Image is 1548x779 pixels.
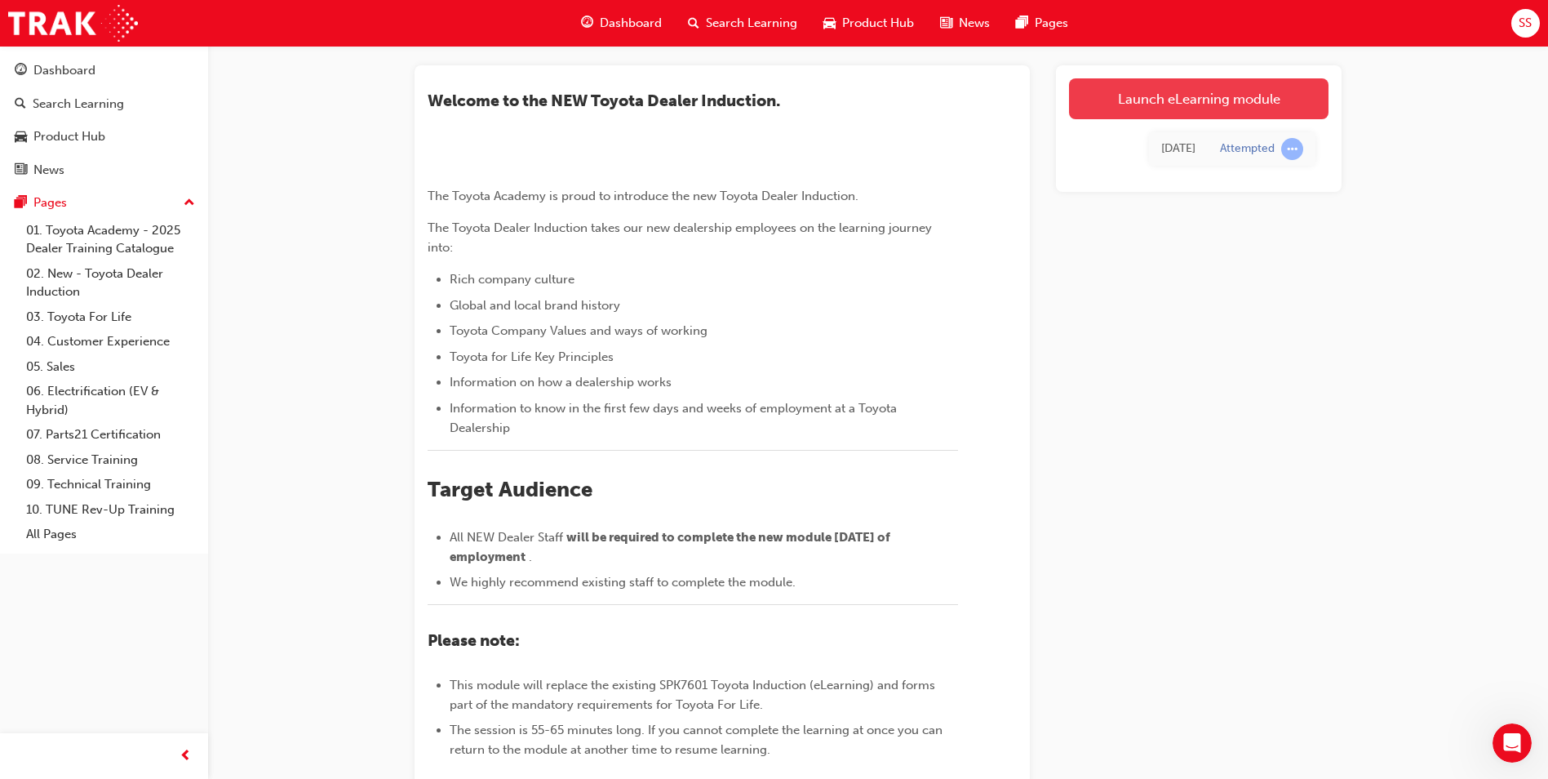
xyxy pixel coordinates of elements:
div: Dashboard [33,61,95,80]
span: Global and local brand history [450,298,620,313]
span: Pages [1035,14,1068,33]
span: News [959,14,990,33]
span: Dashboard [600,14,662,33]
a: car-iconProduct Hub [810,7,927,40]
button: Pages [7,188,202,218]
span: pages-icon [15,196,27,211]
a: 10. TUNE Rev-Up Training [20,497,202,523]
span: will be required to complete the new module [DATE] of employment [450,530,893,564]
span: up-icon [184,193,195,214]
span: learningRecordVerb_ATTEMPT-icon [1281,138,1303,160]
span: guage-icon [581,13,593,33]
a: 07. Parts21 Certification [20,422,202,447]
a: Launch eLearning module [1069,78,1328,119]
span: car-icon [15,130,27,145]
span: This module will replace the existing SPK7601 Toyota Induction (eLearning) and forms part of the ... [450,678,938,712]
span: Target Audience [428,477,592,502]
a: Dashboard [7,56,202,86]
a: Search Learning [7,89,202,119]
div: Search Learning [33,95,124,114]
div: Pages [33,194,67,212]
span: Please note: [428,631,520,650]
span: Search Learning [706,14,797,33]
div: Product Hub [33,127,105,146]
a: guage-iconDashboard [568,7,675,40]
span: Toyota Company Values and ways of working [450,323,707,338]
span: Information on how a dealership works [450,375,672,389]
span: . [529,550,532,564]
a: 01. Toyota Academy - 2025 Dealer Training Catalogue [20,218,202,261]
a: 02. New - Toyota Dealer Induction [20,261,202,305]
span: search-icon [688,13,699,33]
a: 05. Sales [20,354,202,380]
a: 09. Technical Training [20,472,202,497]
span: ​Welcome to the NEW Toyota Dealer Induction. [428,91,780,110]
div: Attempted [1220,141,1275,157]
span: car-icon [823,13,836,33]
span: Product Hub [842,14,914,33]
span: SS [1519,14,1532,33]
a: Product Hub [7,122,202,152]
a: 04. Customer Experience [20,329,202,354]
a: News [7,155,202,185]
button: SS [1511,9,1540,38]
a: All Pages [20,522,202,547]
span: news-icon [940,13,952,33]
span: All NEW Dealer Staff [450,530,563,545]
span: The session is 55-65 minutes long. If you cannot complete the learning at once you can return to ... [450,723,946,757]
a: search-iconSearch Learning [675,7,810,40]
span: guage-icon [15,64,27,78]
a: 03. Toyota For Life [20,305,202,330]
button: DashboardSearch LearningProduct HubNews [7,52,202,188]
span: The Toyota Academy is proud to introduce the new Toyota Dealer Induction. [428,189,858,203]
span: news-icon [15,163,27,178]
span: pages-icon [1016,13,1028,33]
div: News [33,161,64,180]
a: pages-iconPages [1003,7,1081,40]
a: 08. Service Training [20,447,202,473]
span: Toyota for Life Key Principles [450,349,614,364]
a: 06. Electrification (EV & Hybrid) [20,379,202,422]
img: Trak [8,5,138,42]
iframe: Intercom live chat [1493,723,1532,763]
span: search-icon [15,97,26,112]
span: The Toyota Dealer Induction takes our new dealership employees on the learning journey into: [428,220,935,255]
div: Mon Sep 22 2025 14:06:10 GMT+1000 (Australian Eastern Standard Time) [1161,140,1195,158]
span: prev-icon [180,746,192,767]
span: We highly recommend existing staff to complete the module. [450,575,796,590]
span: Information to know in the first few days and weeks of employment at a Toyota Dealership [450,401,900,435]
a: news-iconNews [927,7,1003,40]
span: Rich company culture [450,272,574,287]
